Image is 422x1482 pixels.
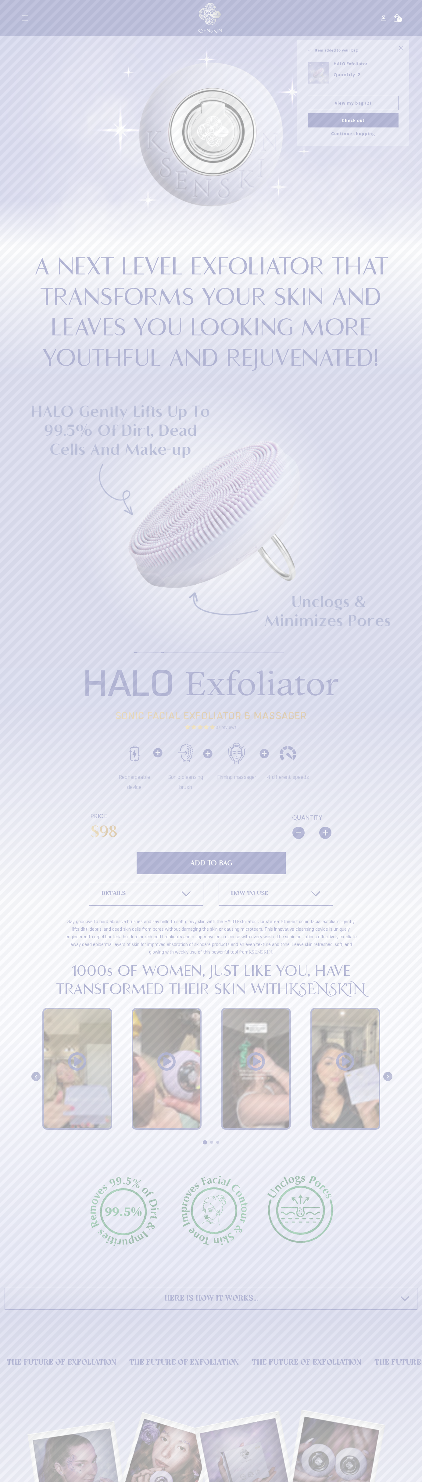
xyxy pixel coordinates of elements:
[272,949,273,955] span: .
[89,882,203,906] a: DETAILS
[249,949,272,955] strong: Ksenskin
[292,812,332,823] label: Quantity
[329,131,377,137] button: Continue shopping
[216,724,237,730] span: 87 reviews
[185,724,216,730] span: 5.00 stars
[334,61,368,67] h3: HALO Exfoliator
[308,47,394,53] h2: Item added to your bag
[190,860,232,867] span: Add to Bag
[203,1140,207,1144] button: 1 of 2
[177,744,195,762] img: Sonic Facial Exfoliator
[308,96,399,110] a: View my bag (2)
[266,1175,336,1244] img: Ksenskin
[179,1175,249,1248] img: Ksenskin
[266,772,310,782] p: 4 different speeds
[288,979,366,1000] span: KSENSKIN
[153,748,163,757] img: plus-icon.png
[280,745,296,761] img: Speed
[18,11,32,25] summary: Menu
[20,252,402,374] h2: A next level exfoliator that transforms your skin and leaves you looking more youthful and rejuve...
[383,1072,392,1081] button: Next
[210,1141,213,1144] button: 2 of 2
[5,1288,417,1310] h2: Here is how it works...
[219,882,333,906] a: HOW TO USE
[224,652,254,653] button: Load image 3 in gallery view
[297,40,409,146] div: Item added to your bag
[134,652,164,653] button: Load image 1 in gallery view
[28,708,394,724] p: Sonic Facial Exfoliator & Massager
[90,823,118,841] span: $98
[123,1358,245,1367] li: The Future of Exfoliation
[86,1175,163,1248] img: Ksenskin
[198,3,222,33] img: KSENSKIN White Logo
[226,742,248,764] img: Massager
[334,72,356,78] dt: Quantity:
[214,772,259,782] p: Firming massager
[358,72,361,78] dd: 2
[194,652,224,653] button: Play video 1 in gallery view
[123,742,146,765] img: Rechargeable device
[254,652,284,653] button: Load image 4 in gallery view
[83,663,174,703] span: HALO
[137,852,286,874] button: Add to Bag
[216,1141,219,1144] button: 3 of 2
[163,772,208,792] p: Sonic cleansing brush
[394,41,408,55] button: Close
[245,1358,368,1367] li: The Future of Exfoliation
[399,17,400,22] span: 2
[112,772,156,792] p: Rechargeable device
[203,749,213,758] img: Massager
[66,919,357,955] span: Say goodbye to hard abrasive brushes and say hello to soft glowy skin with the HALO Exfoliator. O...
[259,749,269,758] img: Massager
[90,811,118,822] span: Price
[31,1072,41,1081] button: Previous
[33,959,389,999] h2: 1000s OF WOMEN, JUST LIKE YOU, HAVE TRANSFORMED THEIR SKIN WITH
[185,666,339,702] span: Exfoliator
[164,652,194,653] button: Load image 2 in gallery view
[308,113,399,127] button: Check out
